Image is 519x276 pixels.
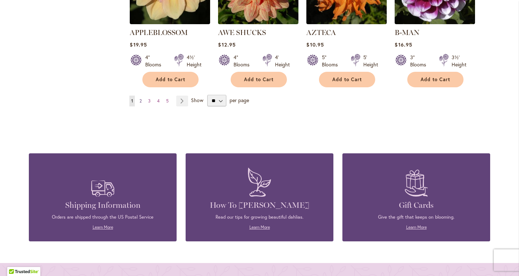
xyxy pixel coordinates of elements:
a: Learn More [93,224,113,230]
a: APPLEBLOSSOM [130,28,188,37]
p: Give the gift that keeps on blooming. [353,214,479,220]
a: APPLEBLOSSOM [130,19,210,26]
div: 3½' Height [452,54,466,68]
span: $12.95 [218,41,235,48]
p: Orders are shipped through the US Postal Service [40,214,166,220]
a: AWE SHUCKS [218,28,266,37]
h4: How To [PERSON_NAME] [196,200,323,210]
div: 4½' Height [187,54,201,68]
a: AZTECA [306,19,387,26]
span: Add to Cart [421,76,450,83]
a: B-MAN [395,28,420,37]
span: per page [230,97,249,104]
div: 3" Blooms [410,54,430,68]
h4: Shipping Information [40,200,166,210]
span: $10.95 [306,41,324,48]
a: 3 [146,96,152,106]
button: Add to Cart [142,72,199,87]
a: AWE SHUCKS [218,19,298,26]
span: $19.95 [130,41,147,48]
div: 4' Height [275,54,290,68]
span: 5 [166,98,169,104]
button: Add to Cart [319,72,375,87]
span: Add to Cart [332,76,362,83]
a: 2 [138,96,143,106]
iframe: Launch Accessibility Center [5,250,26,271]
span: 4 [157,98,160,104]
span: 3 [148,98,151,104]
a: Learn More [406,224,427,230]
a: 5 [164,96,170,106]
button: Add to Cart [231,72,287,87]
p: Read our tips for growing beautiful dahlias. [196,214,323,220]
div: 5" Blooms [322,54,342,68]
a: 4 [155,96,161,106]
div: 4" Blooms [145,54,165,68]
span: Show [191,97,203,104]
a: Learn More [249,224,270,230]
span: 2 [139,98,142,104]
a: AZTECA [306,28,336,37]
button: Add to Cart [407,72,463,87]
span: Add to Cart [244,76,274,83]
div: 4" Blooms [234,54,254,68]
span: Add to Cart [156,76,185,83]
h4: Gift Cards [353,200,479,210]
span: $16.95 [395,41,412,48]
div: 5' Height [363,54,378,68]
a: B-MAN [395,19,475,26]
span: 1 [131,98,133,104]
